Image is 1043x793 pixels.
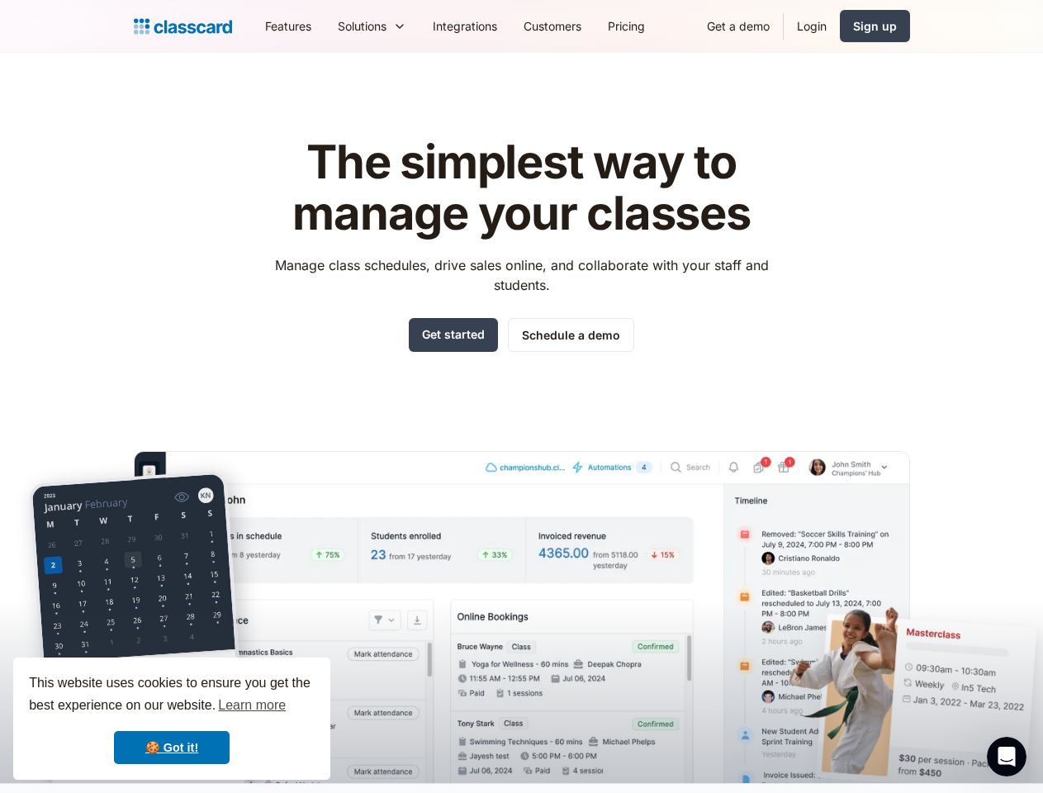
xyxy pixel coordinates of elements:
div: Solutions [325,7,420,45]
a: Customers [510,7,595,45]
a: Login [784,7,840,45]
a: Pricing [595,7,658,45]
a: Schedule a demo [508,318,634,352]
a: learn more about cookies [216,693,288,718]
a: Get started [409,318,498,352]
a: home [134,15,232,38]
a: Integrations [420,7,510,45]
span: This website uses cookies to ensure you get the best experience on our website. [29,673,315,718]
iframe: Intercom live chat [987,737,1026,776]
div: Sign up [853,17,897,35]
div: Solutions [338,17,386,35]
a: dismiss cookie message [114,731,230,764]
a: Features [252,7,325,45]
p: Manage class schedules, drive sales online, and collaborate with your staff and students. [259,255,784,295]
div: cookieconsent [13,658,330,780]
h1: The simplest way to manage your classes [259,137,784,239]
a: Sign up [840,10,910,42]
a: Get a demo [694,7,783,45]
